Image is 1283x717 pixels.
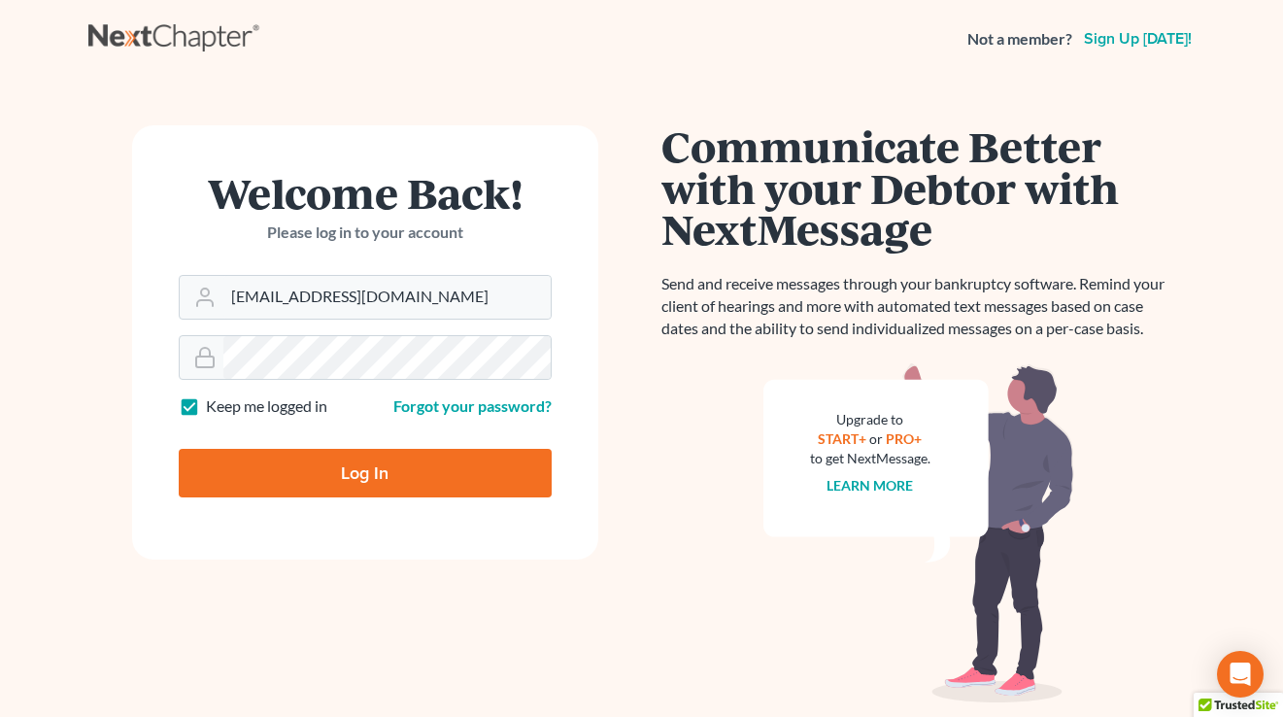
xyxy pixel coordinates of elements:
[179,449,552,497] input: Log In
[869,430,883,447] span: or
[827,477,913,494] a: Learn more
[393,396,552,415] a: Forgot your password?
[886,430,922,447] a: PRO+
[206,395,327,418] label: Keep me logged in
[810,449,930,468] div: to get NextMessage.
[763,363,1074,703] img: nextmessage_bg-59042aed3d76b12b5cd301f8e5b87938c9018125f34e5fa2b7a6b67550977c72.svg
[810,410,930,429] div: Upgrade to
[967,28,1072,51] strong: Not a member?
[818,430,866,447] a: START+
[179,222,552,244] p: Please log in to your account
[661,125,1176,250] h1: Communicate Better with your Debtor with NextMessage
[179,172,552,214] h1: Welcome Back!
[661,273,1176,340] p: Send and receive messages through your bankruptcy software. Remind your client of hearings and mo...
[1080,31,1196,47] a: Sign up [DATE]!
[223,276,551,319] input: Email Address
[1217,651,1264,698] div: Open Intercom Messenger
